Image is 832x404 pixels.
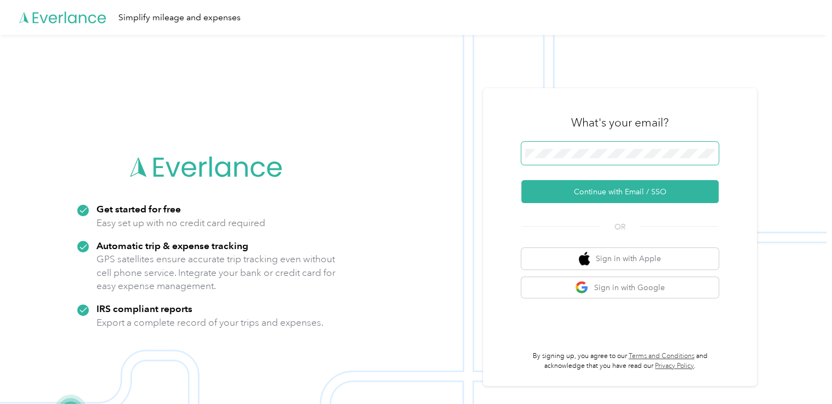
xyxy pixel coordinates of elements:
button: Continue with Email / SSO [521,180,719,203]
strong: Get started for free [96,203,181,215]
p: GPS satellites ensure accurate trip tracking even without cell phone service. Integrate your bank... [96,252,336,293]
p: By signing up, you agree to our and acknowledge that you have read our . [521,351,719,371]
h3: What's your email? [571,115,669,130]
a: Privacy Policy [655,362,694,370]
strong: Automatic trip & expense tracking [96,240,248,251]
button: google logoSign in with Google [521,277,719,298]
button: apple logoSign in with Apple [521,248,719,269]
p: Easy set up with no credit card required [96,216,265,230]
p: Export a complete record of your trips and expenses. [96,316,323,330]
img: google logo [575,281,589,295]
a: Terms and Conditions [629,352,694,360]
div: Simplify mileage and expenses [118,11,241,25]
span: OR [601,221,639,233]
strong: IRS compliant reports [96,303,192,314]
img: apple logo [579,252,590,266]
